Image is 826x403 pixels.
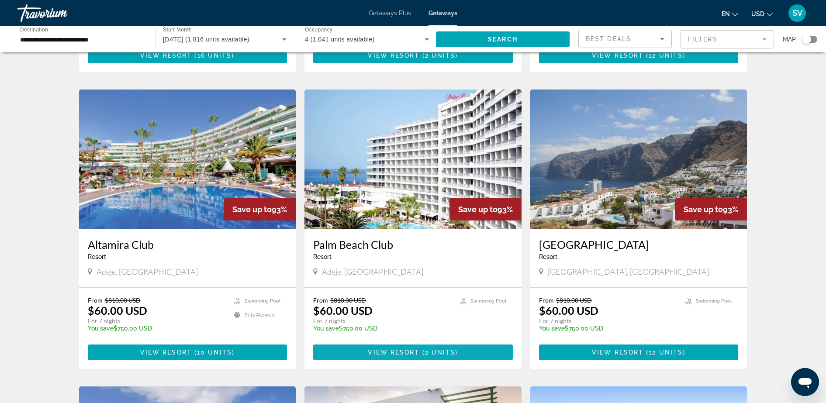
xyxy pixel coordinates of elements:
span: Map [783,33,796,45]
span: Swimming Pool [696,298,732,304]
button: View Resort(16 units) [88,48,287,63]
p: For 7 nights [313,317,451,325]
span: Save up to [684,205,723,214]
a: [GEOGRAPHIC_DATA] [539,238,739,251]
p: $60.00 USD [313,304,373,317]
button: Change language [722,7,738,20]
span: From [539,296,554,304]
button: View Resort(12 units) [539,344,739,360]
span: Destination [20,27,48,32]
span: [DATE] (1,816 units available) [163,36,249,43]
mat-select: Sort by [586,34,664,44]
span: 4 (1,041 units available) [305,36,375,43]
div: 93% [449,198,522,220]
span: $810.00 USD [105,296,141,304]
span: Adeje, [GEOGRAPHIC_DATA] [322,267,423,276]
span: View Resort [140,349,192,356]
span: Swimming Pool [470,298,506,304]
span: Pets Allowed [245,312,275,318]
span: USD [751,10,764,17]
span: Start Month [163,27,192,33]
span: ( ) [192,349,235,356]
span: From [313,296,328,304]
iframe: Poga, lai palaistu ziņojumapmaiņas logu [791,368,819,396]
span: $810.00 USD [330,296,366,304]
span: View Resort [140,52,192,59]
button: User Menu [786,4,809,22]
span: ( ) [420,349,458,356]
span: You save [539,325,565,332]
span: 12 units [649,349,683,356]
a: Altamira Club [88,238,287,251]
button: Filter [681,30,774,49]
button: View Resort(2 units) [313,344,513,360]
img: 0803E01X.jpg [304,90,522,229]
span: 2 units [425,52,456,59]
p: For 7 nights [539,317,677,325]
span: Swimming Pool [245,298,280,304]
span: View Resort [592,52,643,59]
span: Save up to [458,205,498,214]
span: $810.00 USD [556,296,592,304]
a: Getaways Plus [369,10,411,17]
button: View Resort(12 units) [539,48,739,63]
a: Palm Beach Club [313,238,513,251]
p: $60.00 USD [539,304,598,317]
span: Adeje, [GEOGRAPHIC_DATA] [97,267,198,276]
span: en [722,10,730,17]
p: $750.00 USD [88,325,226,332]
span: View Resort [368,52,419,59]
button: View Resort(2 units) [313,48,513,63]
p: $750.00 USD [313,325,451,332]
span: 16 units [197,52,232,59]
span: ( ) [643,349,685,356]
span: ( ) [420,52,458,59]
span: From [88,296,103,304]
span: View Resort [592,349,643,356]
span: ( ) [643,52,685,59]
span: Search [488,36,518,43]
button: View Resort(10 units) [88,344,287,360]
span: Best Deals [586,35,631,42]
span: You save [313,325,339,332]
span: View Resort [368,349,419,356]
p: $60.00 USD [88,304,147,317]
span: [GEOGRAPHIC_DATA], [GEOGRAPHIC_DATA] [548,267,709,276]
span: ( ) [192,52,234,59]
a: Getaways [429,10,457,17]
span: 10 units [197,349,232,356]
span: SV [792,9,802,17]
img: 2802E01X.jpg [530,90,747,229]
span: Occupancy [305,27,332,33]
span: Resort [88,253,106,260]
span: Resort [539,253,557,260]
a: Travorium [17,2,105,24]
button: Change currency [751,7,773,20]
span: Save up to [232,205,272,214]
div: 93% [675,198,747,220]
p: $750.00 USD [539,325,677,332]
p: For 7 nights [88,317,226,325]
img: 2438E01L.jpg [79,90,296,229]
span: You save [88,325,114,332]
button: Search [436,31,570,47]
span: 2 units [425,349,456,356]
span: Resort [313,253,332,260]
div: 93% [224,198,296,220]
span: 12 units [649,52,683,59]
